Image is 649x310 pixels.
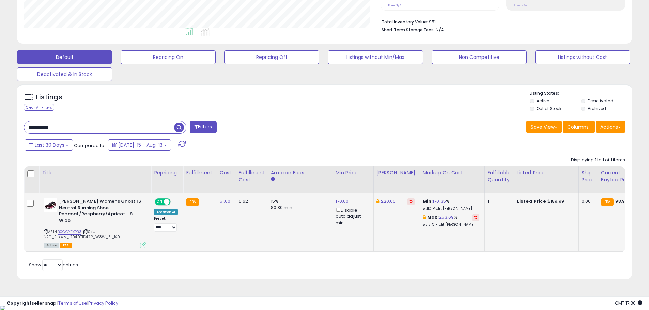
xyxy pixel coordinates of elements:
div: Disable auto adjust min [336,206,368,226]
div: Ship Price [582,169,595,183]
a: 253.69 [439,214,454,221]
a: Terms of Use [58,300,87,306]
button: Listings without Min/Max [328,50,423,64]
small: FBA [186,198,199,206]
small: Prev: N/A [388,3,401,7]
span: | SKU: NRC_Brooks_1204071D422_W8W_51_140 [44,229,120,239]
div: % [423,198,479,211]
button: Actions [596,121,625,133]
span: ON [155,199,164,205]
span: Compared to: [74,142,105,149]
p: 51.11% Profit [PERSON_NAME] [423,206,479,211]
div: 0.00 [582,198,593,205]
span: 2025-09-13 17:30 GMT [615,300,642,306]
button: [DATE]-15 - Aug-13 [108,139,171,151]
div: 6.62 [239,198,263,205]
div: Current Buybox Price [601,169,636,183]
button: Non Competitive [432,50,527,64]
div: Amazon AI [154,209,178,215]
button: Save View [526,121,562,133]
p: 58.81% Profit [PERSON_NAME] [423,222,479,227]
img: 41kD-AOShZL._SL40_.jpg [44,198,57,212]
span: Columns [567,124,589,130]
span: OFF [170,199,181,205]
button: Deactivated & In Stock [17,67,112,81]
div: ASIN: [44,198,146,247]
label: Archived [588,105,606,111]
button: Default [17,50,112,64]
a: 170.00 [336,198,349,205]
small: FBA [601,198,614,206]
b: Short Term Storage Fees: [382,27,435,33]
button: Listings without Cost [535,50,630,64]
h5: Listings [36,93,62,102]
div: [PERSON_NAME] [376,169,417,176]
span: 98.95 [615,198,628,205]
button: Last 30 Days [25,139,73,151]
button: Filters [190,121,216,133]
div: Fulfillment [186,169,214,176]
button: Columns [563,121,595,133]
span: Show: entries [29,262,78,268]
div: Fulfillable Quantity [488,169,511,183]
div: Title [42,169,148,176]
div: % [423,214,479,227]
a: 51.00 [220,198,231,205]
a: Privacy Policy [88,300,118,306]
span: [DATE]-15 - Aug-13 [118,142,163,148]
b: Total Inventory Value: [382,19,428,25]
div: Fulfillment Cost [239,169,265,183]
button: Repricing Off [224,50,319,64]
span: All listings currently available for purchase on Amazon [44,243,59,248]
div: 1 [488,198,509,205]
div: Cost [220,169,233,176]
div: Clear All Filters [24,104,54,111]
li: $51 [382,17,620,26]
b: [PERSON_NAME] Womens Ghost 16 Neutral Running Shoe - Peacoat/Raspberry/Apricot - 8 Wide [59,198,142,225]
div: 15% [271,198,327,205]
div: Markup on Cost [423,169,482,176]
div: Displaying 1 to 1 of 1 items [571,157,625,163]
div: Repricing [154,169,180,176]
small: Amazon Fees. [271,176,275,182]
small: Prev: N/A [514,3,527,7]
div: $189.99 [517,198,573,205]
div: Min Price [336,169,371,176]
b: Min: [423,198,433,205]
div: Listed Price [517,169,576,176]
div: Preset: [154,216,178,232]
a: 170.35 [433,198,446,205]
p: Listing States: [530,90,632,97]
div: seller snap | | [7,300,118,307]
div: $0.30 min [271,205,327,211]
b: Listed Price: [517,198,548,205]
th: The percentage added to the cost of goods (COGS) that forms the calculator for Min & Max prices. [420,166,484,193]
label: Active [537,98,549,104]
b: Max: [427,214,439,221]
button: Repricing On [121,50,216,64]
a: B0CGYFXPB3 [58,229,81,235]
strong: Copyright [7,300,32,306]
label: Deactivated [588,98,613,104]
label: Out of Stock [537,105,561,111]
span: Last 30 Days [35,142,64,148]
div: Amazon Fees [271,169,330,176]
a: 220.00 [381,198,396,205]
span: FBA [60,243,72,248]
span: N/A [436,27,444,33]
